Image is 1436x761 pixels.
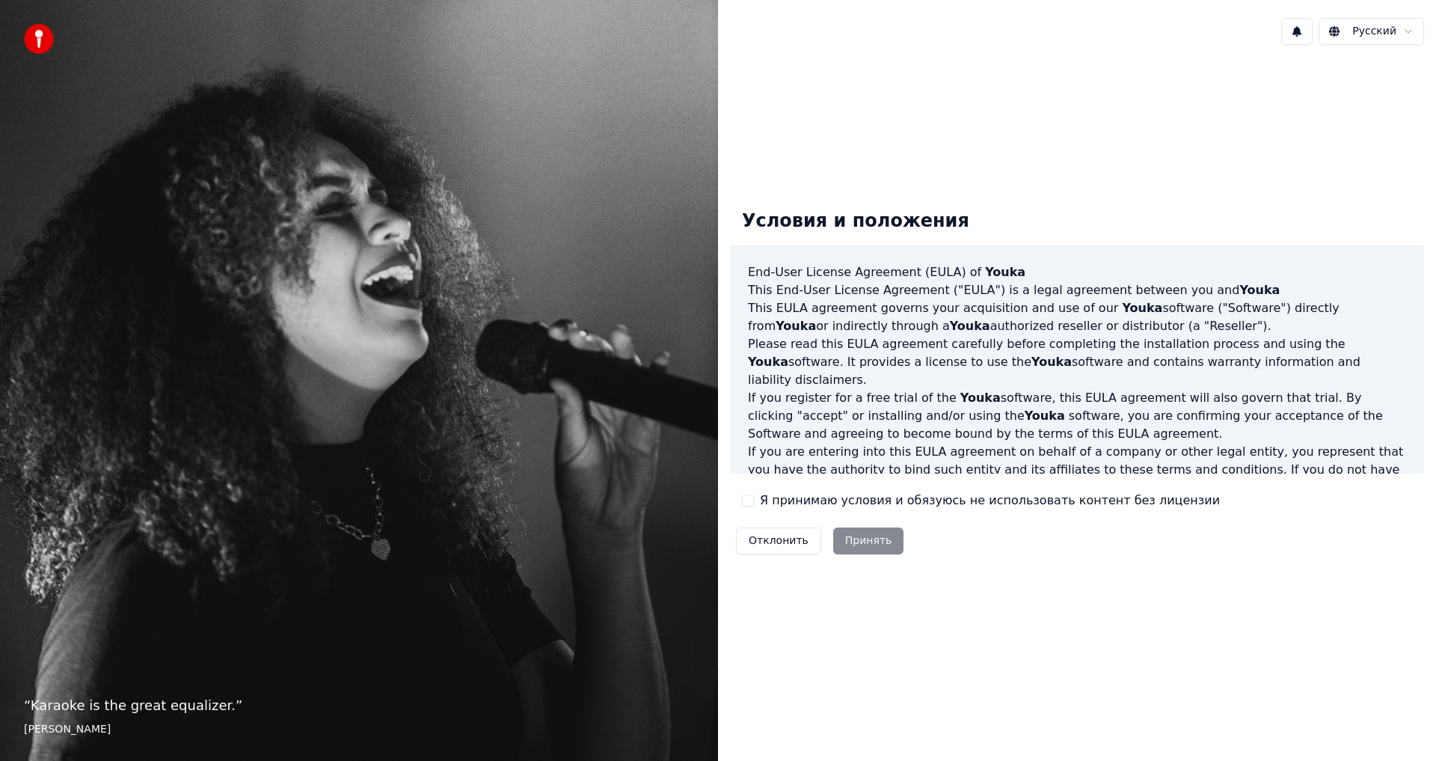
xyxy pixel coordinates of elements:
[1025,409,1065,423] span: Youka
[748,355,788,369] span: Youka
[760,492,1220,510] label: Я принимаю условия и обязуюсь не использовать контент без лицензии
[736,528,821,554] button: Отклонить
[24,695,694,716] p: “ Karaoke is the great equalizer. ”
[960,391,1001,405] span: Youka
[1122,301,1162,315] span: Youka
[730,198,981,245] div: Условия и положения
[748,443,1406,515] p: If you are entering into this EULA agreement on behalf of a company or other legal entity, you re...
[950,319,990,333] span: Youka
[748,389,1406,443] p: If you register for a free trial of the software, this EULA agreement will also govern that trial...
[1239,283,1280,297] span: Youka
[748,335,1406,389] p: Please read this EULA agreement carefully before completing the installation process and using th...
[24,24,54,54] img: youka
[748,299,1406,335] p: This EULA agreement governs your acquisition and use of our software ("Software") directly from o...
[985,265,1025,279] span: Youka
[1031,355,1072,369] span: Youka
[776,319,816,333] span: Youka
[24,722,694,737] footer: [PERSON_NAME]
[748,281,1406,299] p: This End-User License Agreement ("EULA") is a legal agreement between you and
[748,263,1406,281] h3: End-User License Agreement (EULA) of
